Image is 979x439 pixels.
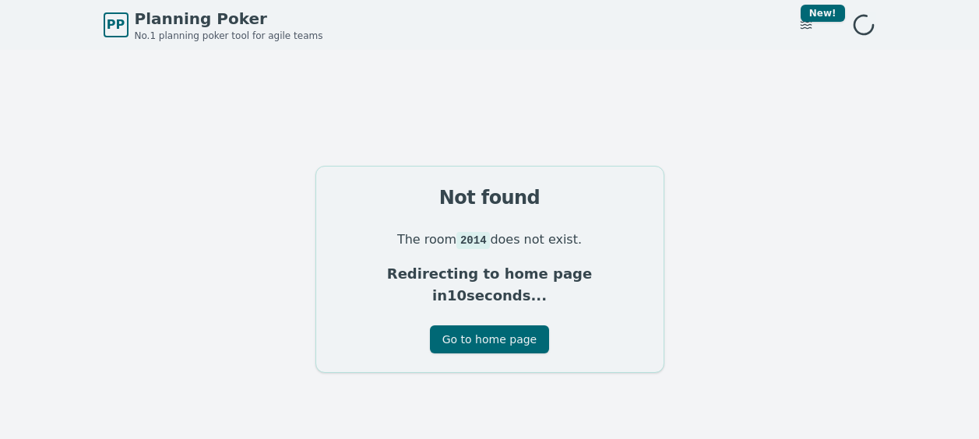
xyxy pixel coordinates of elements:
[430,325,549,353] button: Go to home page
[335,229,645,251] p: The room does not exist.
[335,185,645,210] div: Not found
[107,16,125,34] span: PP
[801,5,845,22] div: New!
[104,8,323,42] a: PPPlanning PokerNo.1 planning poker tool for agile teams
[135,8,323,30] span: Planning Poker
[335,263,645,307] p: Redirecting to home page in 10 seconds...
[456,232,490,249] code: 2014
[792,11,820,39] button: New!
[135,30,323,42] span: No.1 planning poker tool for agile teams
